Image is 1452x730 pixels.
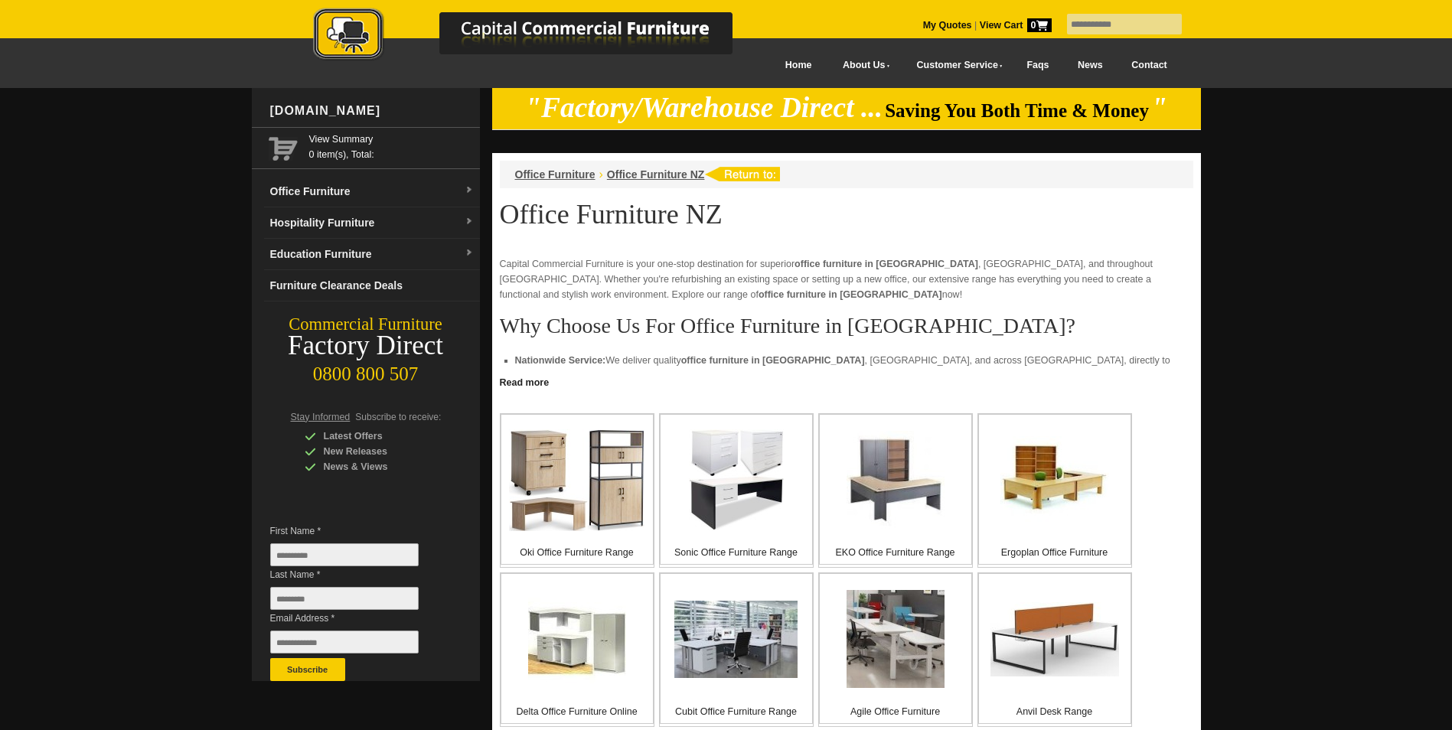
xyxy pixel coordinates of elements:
[291,412,351,422] span: Stay Informed
[818,413,973,568] a: EKO Office Furniture Range EKO Office Furniture Range
[264,239,480,270] a: Education Furnituredropdown
[979,704,1131,719] p: Anvil Desk Range
[264,207,480,239] a: Hospitality Furnituredropdown
[305,429,450,444] div: Latest Offers
[704,167,780,181] img: return to
[525,92,883,123] em: "Factory/Warehouse Direct ...
[979,545,1131,560] p: Ergoplan Office Furniture
[270,523,442,539] span: First Name *
[795,259,978,269] strong: office furniture in [GEOGRAPHIC_DATA]
[1027,18,1052,32] span: 0
[252,335,480,357] div: Factory Direct
[271,8,807,68] a: Capital Commercial Furniture Logo
[270,658,345,681] button: Subscribe
[977,413,1132,568] a: Ergoplan Office Furniture Ergoplan Office Furniture
[661,704,812,719] p: Cubit Office Furniture Range
[270,611,442,626] span: Email Address *
[1063,48,1117,83] a: News
[465,217,474,226] img: dropdown
[270,587,419,610] input: Last Name *
[465,186,474,195] img: dropdown
[492,371,1201,390] a: Click to read more
[305,459,450,474] div: News & Views
[674,601,798,678] img: Cubit Office Furniture Range
[1117,48,1181,83] a: Contact
[270,543,419,566] input: First Name *
[977,572,1132,727] a: Anvil Desk Range Anvil Desk Range
[309,132,474,147] a: View Summary
[500,314,1193,337] h2: Why Choose Us For Office Furniture in [GEOGRAPHIC_DATA]?
[990,602,1119,676] img: Anvil Desk Range
[500,256,1193,302] p: Capital Commercial Furniture is your one-stop destination for superior , [GEOGRAPHIC_DATA], and t...
[305,444,450,459] div: New Releases
[500,413,654,568] a: Oki Office Furniture Range Oki Office Furniture Range
[515,168,595,181] a: Office Furniture
[501,545,653,560] p: Oki Office Furniture Range
[500,572,654,727] a: Delta Office Furniture Online Delta Office Furniture Online
[264,176,480,207] a: Office Furnituredropdown
[515,355,606,366] strong: Nationwide Service:
[826,48,899,83] a: About Us
[528,590,626,688] img: Delta Office Furniture Online
[681,355,865,366] strong: office furniture in [GEOGRAPHIC_DATA]
[980,20,1052,31] strong: View Cart
[264,88,480,134] div: [DOMAIN_NAME]
[355,412,441,422] span: Subscribe to receive:
[252,314,480,335] div: Commercial Furniture
[270,631,419,653] input: Email Address *
[500,200,1193,229] h1: Office Furniture NZ
[1013,48,1064,83] a: Faqs
[501,704,653,719] p: Delta Office Furniture Online
[509,429,644,531] img: Oki Office Furniture Range
[252,356,480,385] div: 0800 800 507
[820,545,971,560] p: EKO Office Furniture Range
[820,704,971,719] p: Agile Office Furniture
[271,8,807,64] img: Capital Commercial Furniture Logo
[689,429,784,530] img: Sonic Office Furniture Range
[309,132,474,160] span: 0 item(s), Total:
[885,100,1149,121] span: Saving You Both Time & Money
[1000,436,1109,524] img: Ergoplan Office Furniture
[759,289,942,300] strong: office furniture in [GEOGRAPHIC_DATA]
[607,168,705,181] a: Office Furniture NZ
[1151,92,1167,123] em: "
[659,572,814,727] a: Cubit Office Furniture Range Cubit Office Furniture Range
[923,20,972,31] a: My Quotes
[661,545,812,560] p: Sonic Office Furniture Range
[659,413,814,568] a: Sonic Office Furniture Range Sonic Office Furniture Range
[847,431,945,529] img: EKO Office Furniture Range
[465,249,474,258] img: dropdown
[818,572,973,727] a: Agile Office Furniture Agile Office Furniture
[270,567,442,582] span: Last Name *
[977,20,1051,31] a: View Cart0
[847,590,945,688] img: Agile Office Furniture
[599,167,603,182] li: ›
[515,353,1178,383] li: We deliver quality , [GEOGRAPHIC_DATA], and across [GEOGRAPHIC_DATA], directly to your doorstep.
[899,48,1012,83] a: Customer Service
[264,270,480,301] a: Furniture Clearance Deals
